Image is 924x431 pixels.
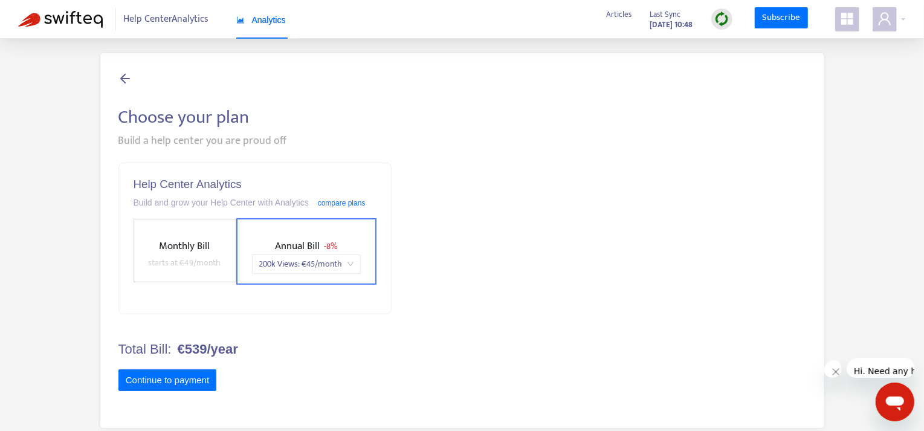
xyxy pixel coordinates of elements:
iframe: Button to launch messaging window [876,383,914,421]
strong: [DATE] 10:48 [650,18,693,31]
span: Monthly Bill [160,238,210,254]
a: compare plans [318,199,366,207]
b: €539/year [178,342,238,357]
span: 200k Views : € 45 /month [259,255,354,273]
span: Articles [607,8,632,21]
h4: Total Bill: [118,342,392,357]
a: Subscribe [755,7,808,29]
div: Build and grow your Help Center with Analytics [134,196,376,209]
span: starts at € 49 /month [149,256,221,270]
span: Hi. Need any help? [7,8,87,18]
div: Build a help center you are proud off [118,133,806,149]
h5: Help Center Analytics [134,178,376,192]
span: Analytics [236,15,286,25]
span: appstore [840,11,855,26]
img: Swifteq [18,11,103,28]
img: sync.dc5367851b00ba804db3.png [714,11,729,27]
span: Last Sync [650,8,681,21]
iframe: Message from company [847,358,914,378]
span: user [877,11,892,26]
span: Help Center Analytics [124,8,209,31]
button: Continue to payment [118,369,217,391]
span: - 8% [324,239,337,253]
span: area-chart [236,16,245,24]
iframe: Close message [824,360,842,378]
span: Annual Bill [275,238,320,254]
h2: Choose your plan [118,106,806,128]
